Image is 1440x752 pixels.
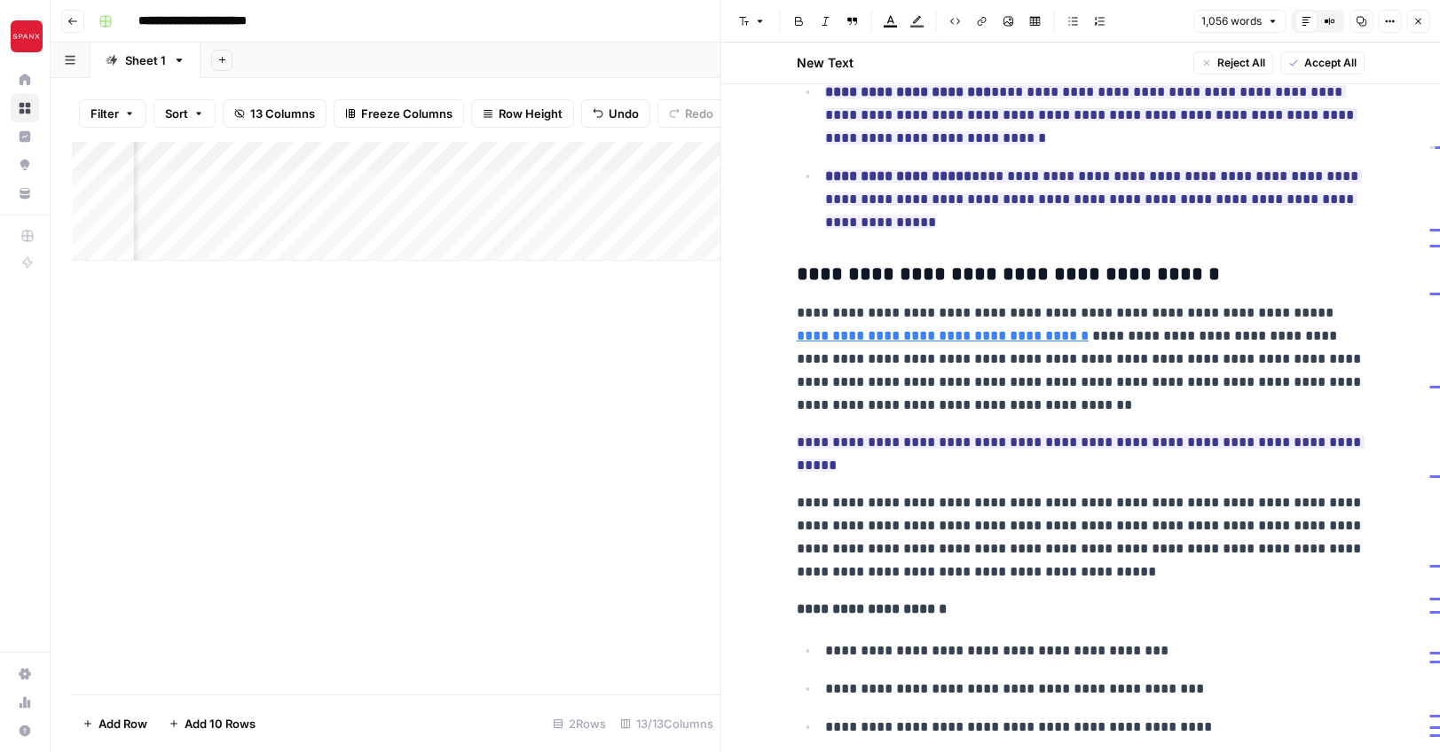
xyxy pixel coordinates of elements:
button: Accept All [1280,51,1365,74]
span: Row Height [499,105,563,122]
div: Sheet 1 [125,51,166,69]
a: Insights [11,122,39,151]
div: 2 Rows [546,709,613,738]
span: Add 10 Rows [185,715,256,732]
button: Help + Support [11,717,39,745]
span: 13 Columns [250,105,315,122]
button: Undo [581,99,650,128]
img: Spanx Logo [11,20,43,52]
span: Freeze Columns [361,105,452,122]
button: Row Height [471,99,574,128]
a: Sheet 1 [90,43,201,78]
button: Reject All [1193,51,1273,74]
button: Freeze Columns [334,99,464,128]
span: Accept All [1304,55,1357,71]
button: Workspace: Spanx [11,14,39,59]
a: Opportunities [11,151,39,179]
button: Redo [657,99,725,128]
span: Sort [165,105,188,122]
a: Usage [11,688,39,717]
button: Add 10 Rows [158,709,266,738]
a: Browse [11,94,39,122]
button: 1,056 words [1193,10,1286,33]
a: Settings [11,660,39,688]
button: 13 Columns [223,99,327,128]
span: Reject All [1217,55,1265,71]
span: Filter [90,105,119,122]
button: Add Row [72,709,158,738]
button: Filter [79,99,146,128]
span: Undo [609,105,639,122]
button: Sort [153,99,216,128]
div: 13/13 Columns [613,709,720,738]
a: Your Data [11,179,39,208]
a: Home [11,66,39,94]
span: 1,056 words [1201,13,1262,29]
h2: New Text [797,54,854,72]
span: Add Row [98,715,147,732]
span: Redo [685,105,713,122]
